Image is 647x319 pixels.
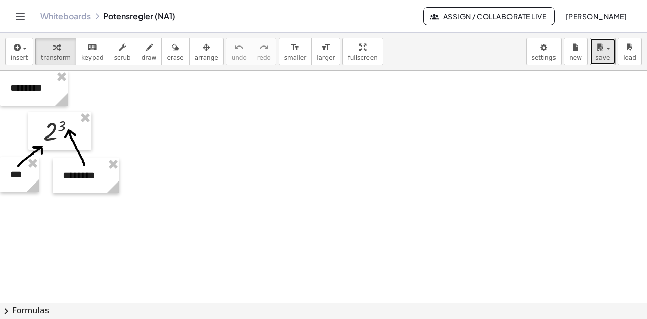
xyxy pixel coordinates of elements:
[87,41,97,54] i: keyboard
[76,38,109,65] button: keyboardkeypad
[41,54,71,61] span: transform
[423,7,555,25] button: Assign / Collaborate Live
[532,54,556,61] span: settings
[279,38,312,65] button: format_sizesmaller
[321,41,331,54] i: format_size
[348,54,377,61] span: fullscreen
[35,38,76,65] button: transform
[557,7,635,25] button: [PERSON_NAME]
[432,12,546,21] span: Assign / Collaborate Live
[40,11,91,21] a: Whiteboards
[81,54,104,61] span: keypad
[595,54,610,61] span: save
[565,12,627,21] span: [PERSON_NAME]
[167,54,183,61] span: erase
[623,54,636,61] span: load
[317,54,335,61] span: larger
[252,38,276,65] button: redoredo
[526,38,562,65] button: settings
[290,41,300,54] i: format_size
[618,38,642,65] button: load
[590,38,616,65] button: save
[11,54,28,61] span: insert
[259,41,269,54] i: redo
[284,54,306,61] span: smaller
[569,54,582,61] span: new
[5,38,33,65] button: insert
[232,54,247,61] span: undo
[12,8,28,24] button: Toggle navigation
[161,38,189,65] button: erase
[234,41,244,54] i: undo
[189,38,224,65] button: arrange
[195,54,218,61] span: arrange
[136,38,162,65] button: draw
[257,54,271,61] span: redo
[342,38,383,65] button: fullscreen
[226,38,252,65] button: undoundo
[114,54,131,61] span: scrub
[564,38,588,65] button: new
[142,54,157,61] span: draw
[311,38,340,65] button: format_sizelarger
[109,38,136,65] button: scrub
